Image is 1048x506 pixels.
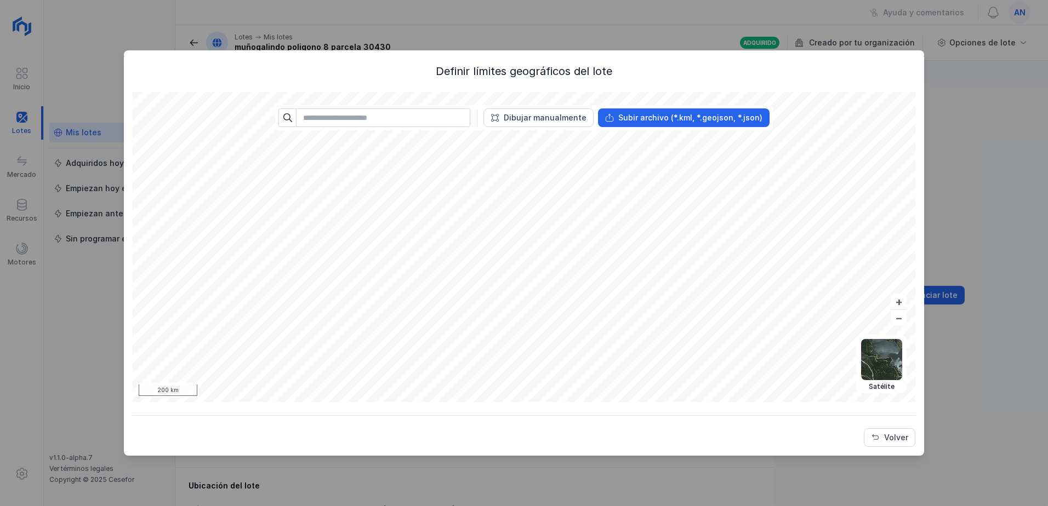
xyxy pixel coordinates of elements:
[133,64,915,79] div: Definir límites geográficos del lote
[891,294,907,309] button: +
[861,382,902,391] div: Satélite
[884,432,908,443] div: Volver
[861,339,902,380] img: satellite.webp
[483,108,594,127] button: Dibujar manualmente
[504,112,586,123] div: Dibujar manualmente
[598,108,770,127] button: Subir archivo (*.kml, *.geojson, *.json)
[864,428,915,447] button: Volver
[891,310,907,326] button: –
[618,112,762,123] div: Subir archivo (*.kml, *.geojson, *.json)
